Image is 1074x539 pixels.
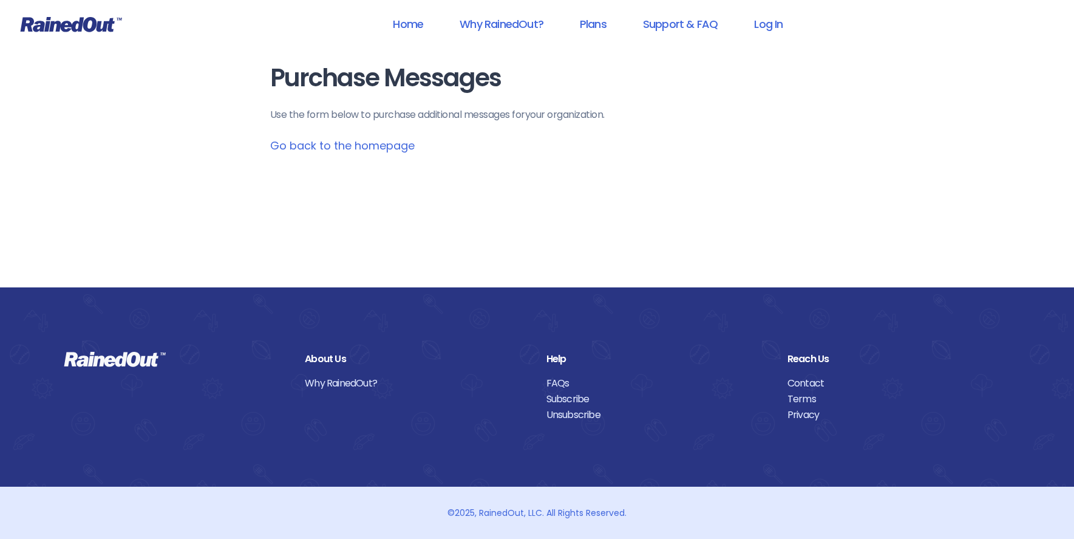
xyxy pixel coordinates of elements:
a: Subscribe [546,391,769,407]
h1: Purchase Messages [270,64,804,92]
a: Plans [564,10,622,38]
div: About Us [305,351,528,367]
a: Terms [787,391,1010,407]
a: Why RainedOut? [444,10,559,38]
a: Unsubscribe [546,407,769,423]
a: Log In [738,10,798,38]
a: FAQs [546,376,769,391]
div: Help [546,351,769,367]
p: Use the form below to purchase additional messages for your organization . [270,108,804,122]
a: Privacy [787,407,1010,423]
a: Support & FAQ [627,10,733,38]
a: Go back to the homepage [270,138,415,153]
div: Reach Us [787,351,1010,367]
a: Home [377,10,439,38]
a: Contact [787,376,1010,391]
a: Why RainedOut? [305,376,528,391]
